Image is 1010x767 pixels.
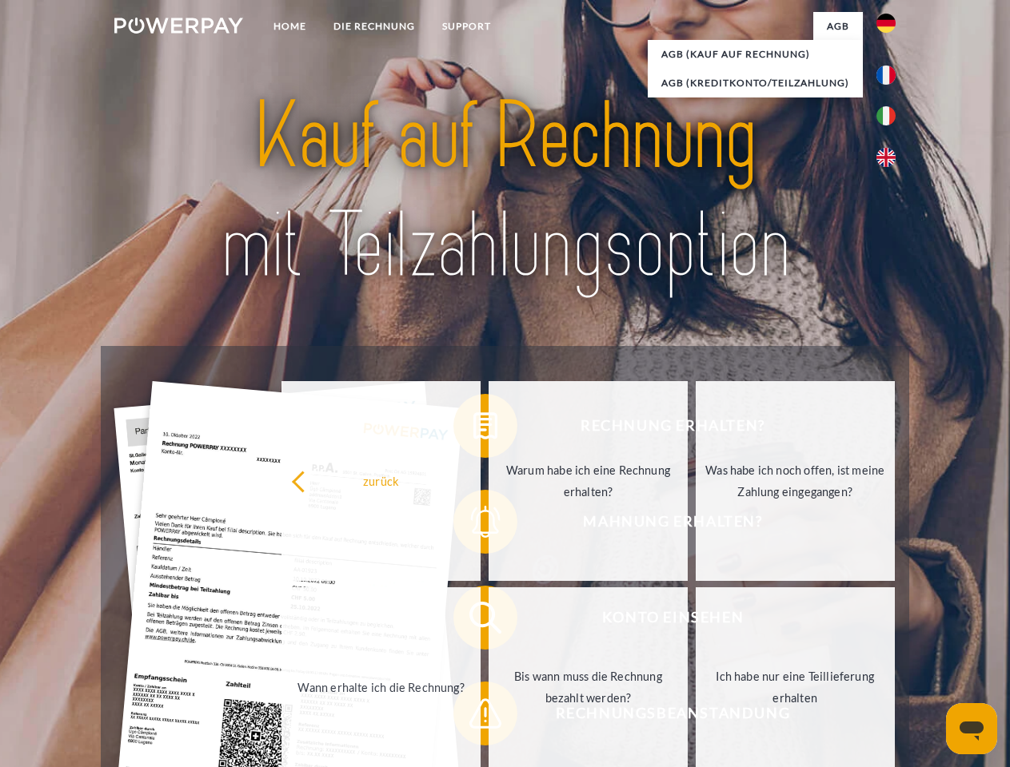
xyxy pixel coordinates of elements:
img: it [876,106,896,125]
a: AGB (Kauf auf Rechnung) [648,40,863,69]
a: agb [813,12,863,41]
div: Warum habe ich eine Rechnung erhalten? [498,459,678,503]
a: SUPPORT [429,12,505,41]
img: de [876,14,896,33]
img: logo-powerpay-white.svg [114,18,243,34]
div: Bis wann muss die Rechnung bezahlt werden? [498,666,678,709]
a: Was habe ich noch offen, ist meine Zahlung eingegangen? [696,381,895,581]
div: Was habe ich noch offen, ist meine Zahlung eingegangen? [705,459,885,503]
iframe: Schaltfläche zum Öffnen des Messaging-Fensters [946,703,997,754]
div: Wann erhalte ich die Rechnung? [291,676,471,697]
img: title-powerpay_de.svg [153,77,857,306]
div: zurück [291,470,471,491]
img: fr [876,66,896,85]
a: Home [260,12,320,41]
img: en [876,148,896,167]
div: Ich habe nur eine Teillieferung erhalten [705,666,885,709]
a: AGB (Kreditkonto/Teilzahlung) [648,69,863,97]
a: DIE RECHNUNG [320,12,429,41]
